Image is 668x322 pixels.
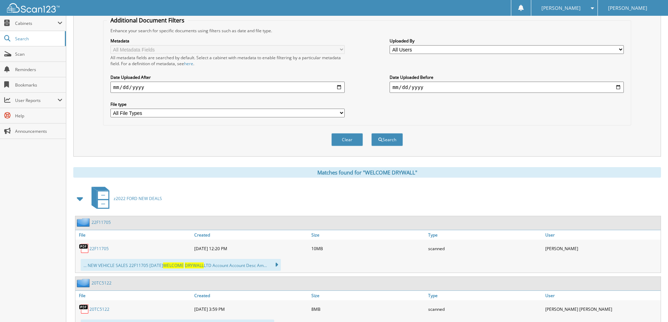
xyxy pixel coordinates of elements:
[426,291,544,300] a: Type
[15,51,62,57] span: Scan
[390,74,624,80] label: Date Uploaded Before
[390,38,624,44] label: Uploaded By
[163,262,184,268] span: WELCOME
[89,306,109,312] a: 20TC5122
[107,28,627,34] div: Enhance your search for specific documents using filters such as date and file type.
[107,16,188,24] legend: Additional Document Filters
[633,288,668,322] iframe: Chat Widget
[541,6,581,10] span: [PERSON_NAME]
[544,291,661,300] a: User
[110,55,345,67] div: All metadata fields are searched by default. Select a cabinet with metadata to enable filtering b...
[608,6,647,10] span: [PERSON_NAME]
[193,230,310,240] a: Created
[110,38,345,44] label: Metadata
[75,230,193,240] a: File
[15,97,58,103] span: User Reports
[73,167,661,178] div: Matches found for "WELCOME DRYWALL"
[110,74,345,80] label: Date Uploaded After
[92,280,112,286] a: 20TC5122
[426,230,544,240] a: Type
[87,185,162,212] a: z2022 FORD NEW DEALS
[310,302,427,316] div: 8MB
[114,196,162,201] span: z2022 FORD NEW DEALS
[15,67,62,73] span: Reminders
[193,241,310,255] div: [DATE] 12:20 PM
[310,230,427,240] a: Size
[184,61,193,67] a: here
[15,36,61,42] span: Search
[79,304,89,314] img: PDF.png
[310,291,427,300] a: Size
[371,133,403,146] button: Search
[544,241,661,255] div: [PERSON_NAME]
[110,82,345,93] input: start
[75,291,193,300] a: File
[7,3,60,13] img: scan123-logo-white.svg
[81,259,281,271] div: ... NEW VEHICLE SALES 22F11705 [DATE] LTD Account Account Desc Am...
[390,82,624,93] input: end
[15,20,58,26] span: Cabinets
[110,101,345,107] label: File type
[193,302,310,316] div: [DATE] 3:59 PM
[310,241,427,255] div: 10MB
[15,113,62,119] span: Help
[544,230,661,240] a: User
[426,241,544,255] div: scanned
[331,133,363,146] button: Clear
[77,279,92,287] img: folder2.png
[79,243,89,254] img: PDF.png
[15,128,62,134] span: Announcements
[193,291,310,300] a: Created
[15,82,62,88] span: Bookmarks
[92,219,111,225] a: 22F11705
[89,246,109,252] a: 22F11705
[185,262,204,268] span: DRYWALL
[544,302,661,316] div: [PERSON_NAME] [PERSON_NAME]
[426,302,544,316] div: scanned
[77,218,92,227] img: folder2.png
